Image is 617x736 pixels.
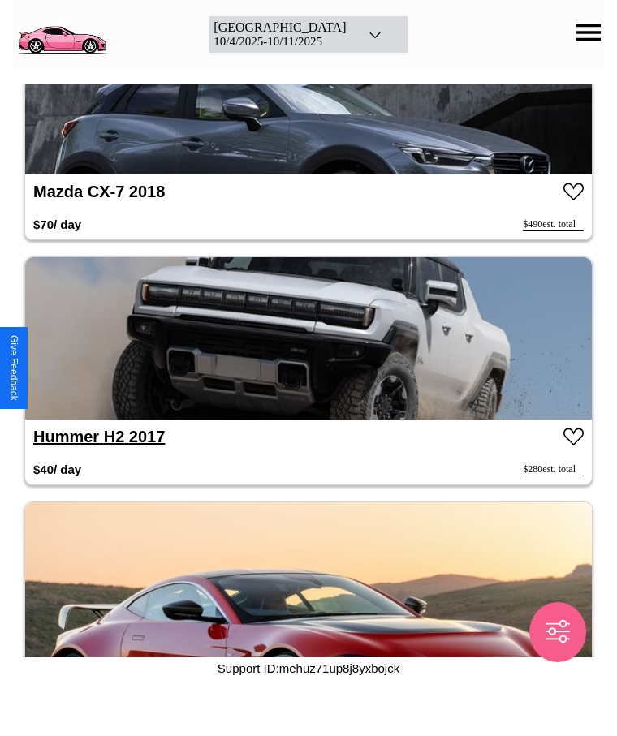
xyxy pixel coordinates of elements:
[8,335,19,401] div: Give Feedback
[33,209,81,239] h3: $ 70 / day
[218,657,399,679] p: Support ID: mehuz71up8j8yxbojck
[214,20,346,35] div: [GEOGRAPHIC_DATA]
[523,463,584,476] div: $ 280 est. total
[33,428,165,445] a: Hummer H2 2017
[33,454,81,484] h3: $ 40 / day
[33,183,165,200] a: Mazda CX-7 2018
[12,8,111,57] img: logo
[523,218,584,231] div: $ 490 est. total
[214,35,346,49] div: 10 / 4 / 2025 - 10 / 11 / 2025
